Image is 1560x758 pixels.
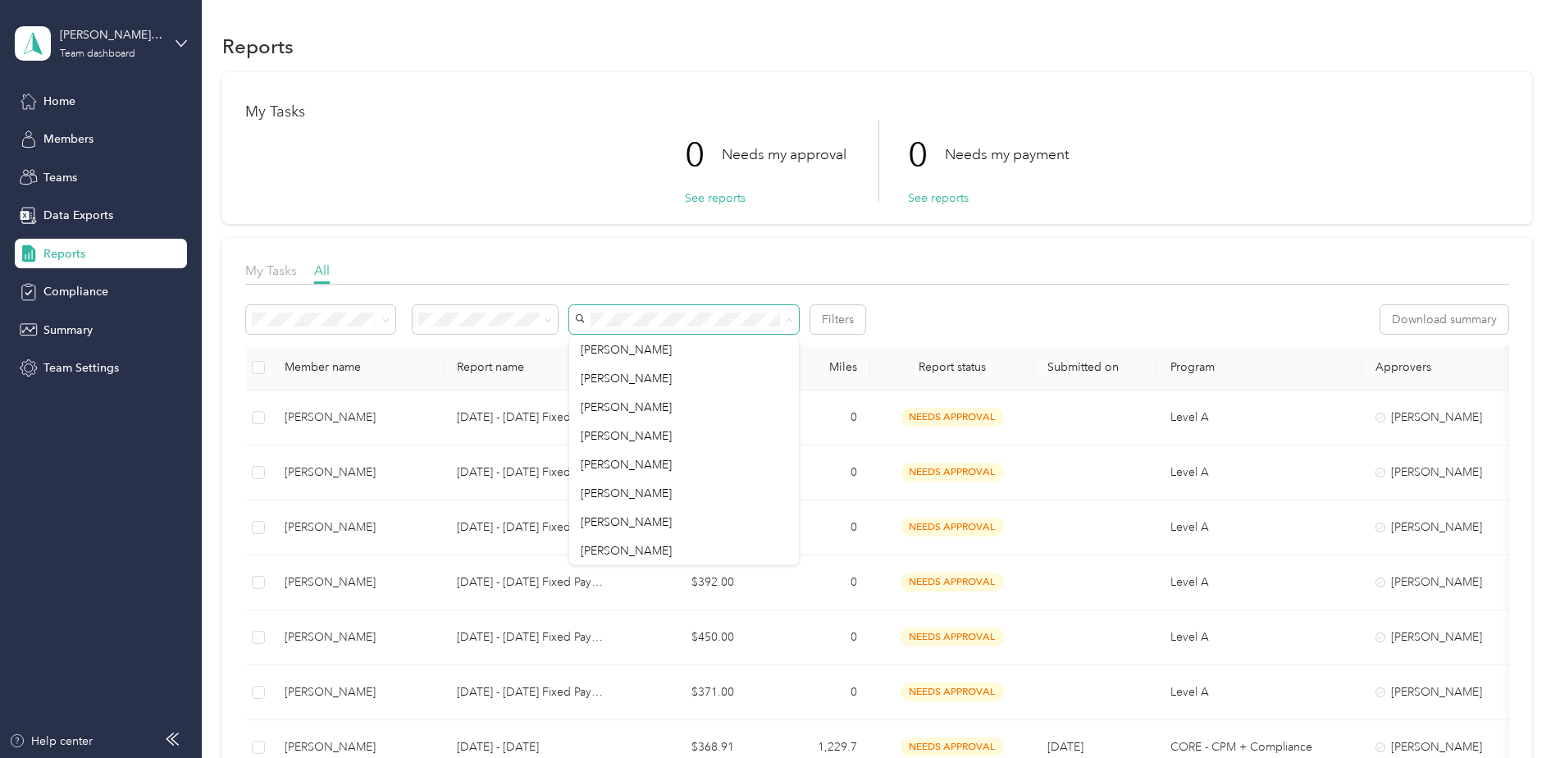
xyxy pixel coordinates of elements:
[901,628,1004,646] span: needs approval
[1170,518,1349,537] p: Level A
[581,429,672,443] span: [PERSON_NAME]
[581,544,672,558] span: [PERSON_NAME]
[747,390,870,445] td: 0
[901,463,1004,482] span: needs approval
[901,683,1004,701] span: needs approval
[245,263,297,278] span: My Tasks
[747,445,870,500] td: 0
[285,628,431,646] div: [PERSON_NAME]
[685,189,746,207] button: See reports
[901,408,1004,427] span: needs approval
[883,360,1021,374] span: Report status
[581,486,672,500] span: [PERSON_NAME]
[285,518,431,537] div: [PERSON_NAME]
[624,555,747,610] td: $392.00
[581,400,672,414] span: [PERSON_NAME]
[1375,409,1513,427] div: [PERSON_NAME]
[457,738,611,756] p: [DATE] - [DATE]
[1375,683,1513,701] div: [PERSON_NAME]
[1375,463,1513,482] div: [PERSON_NAME]
[1170,463,1349,482] p: Level A
[747,610,870,665] td: 0
[43,169,77,186] span: Teams
[1170,683,1349,701] p: Level A
[222,38,294,55] h1: Reports
[1157,445,1362,500] td: Level A
[43,130,94,148] span: Members
[457,463,611,482] p: [DATE] - [DATE] Fixed Payment
[60,49,135,59] div: Team dashboard
[747,555,870,610] td: 0
[1170,628,1349,646] p: Level A
[722,144,846,165] p: Needs my approval
[1034,345,1157,390] th: Submitted on
[1375,573,1513,591] div: [PERSON_NAME]
[1157,665,1362,720] td: Level A
[945,144,1069,165] p: Needs my payment
[760,360,857,374] div: Miles
[457,628,611,646] p: [DATE] - [DATE] Fixed Payment
[271,345,444,390] th: Member name
[901,737,1004,756] span: needs approval
[1157,610,1362,665] td: Level A
[810,305,865,334] button: Filters
[285,409,431,427] div: [PERSON_NAME]
[43,245,85,263] span: Reports
[43,93,75,110] span: Home
[901,518,1004,537] span: needs approval
[908,189,969,207] button: See reports
[624,665,747,720] td: $371.00
[9,733,93,750] button: Help center
[1157,500,1362,555] td: Level A
[457,573,611,591] p: [DATE] - [DATE] Fixed Payment
[901,573,1004,591] span: needs approval
[60,26,162,43] div: [PERSON_NAME] team
[581,372,672,386] span: [PERSON_NAME]
[285,573,431,591] div: [PERSON_NAME]
[457,683,611,701] p: [DATE] - [DATE] Fixed Payment
[43,322,93,339] span: Summary
[747,500,870,555] td: 0
[1380,305,1508,334] button: Download summary
[581,458,672,472] span: [PERSON_NAME]
[43,207,113,224] span: Data Exports
[581,343,672,357] span: [PERSON_NAME]
[1170,738,1349,756] p: CORE - CPM + Compliance
[245,103,1509,121] h1: My Tasks
[747,665,870,720] td: 0
[1170,409,1349,427] p: Level A
[285,360,431,374] div: Member name
[457,409,611,427] p: [DATE] - [DATE] Fixed Payment
[1362,345,1526,390] th: Approvers
[624,610,747,665] td: $450.00
[1375,518,1513,537] div: [PERSON_NAME]
[1157,390,1362,445] td: Level A
[43,359,119,377] span: Team Settings
[1170,573,1349,591] p: Level A
[908,121,945,189] p: 0
[1375,628,1513,646] div: [PERSON_NAME]
[1047,740,1083,754] span: [DATE]
[1157,345,1362,390] th: Program
[1157,555,1362,610] td: Level A
[285,463,431,482] div: [PERSON_NAME]
[457,518,611,537] p: [DATE] - [DATE] Fixed Payment
[285,683,431,701] div: [PERSON_NAME]
[314,263,330,278] span: All
[1468,666,1560,758] iframe: Everlance-gr Chat Button Frame
[685,121,722,189] p: 0
[1375,738,1513,756] div: [PERSON_NAME]
[444,345,624,390] th: Report name
[581,515,672,529] span: [PERSON_NAME]
[285,738,431,756] div: [PERSON_NAME]
[43,283,108,300] span: Compliance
